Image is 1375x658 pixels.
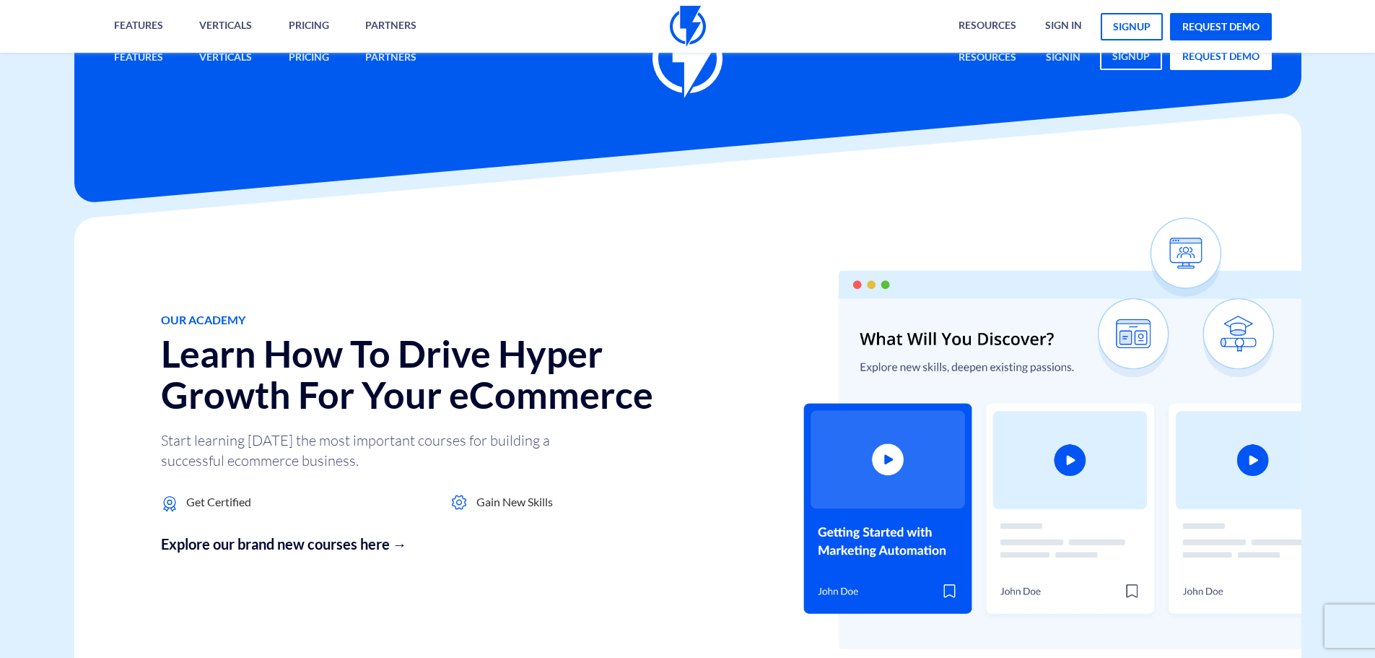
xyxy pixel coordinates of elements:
[161,313,720,326] h1: Our Academy
[161,534,720,555] a: Explore our brand new courses here →
[1170,13,1272,40] a: request demo
[161,333,720,415] h2: Learn How To Drive Hyper Growth For Your eCommerce
[1035,43,1091,74] a: signin
[186,494,251,511] span: Get Certified
[1170,43,1272,70] a: request demo
[476,494,553,511] span: Gain New Skills
[103,43,174,74] a: Features
[278,43,340,74] a: Pricing
[188,43,263,74] a: Verticals
[161,430,594,471] p: Start learning [DATE] the most important courses for building a successful ecommerce business.
[354,43,427,74] a: Partners
[1100,43,1162,70] a: signup
[948,43,1027,74] a: Resources
[1101,13,1163,40] a: signup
